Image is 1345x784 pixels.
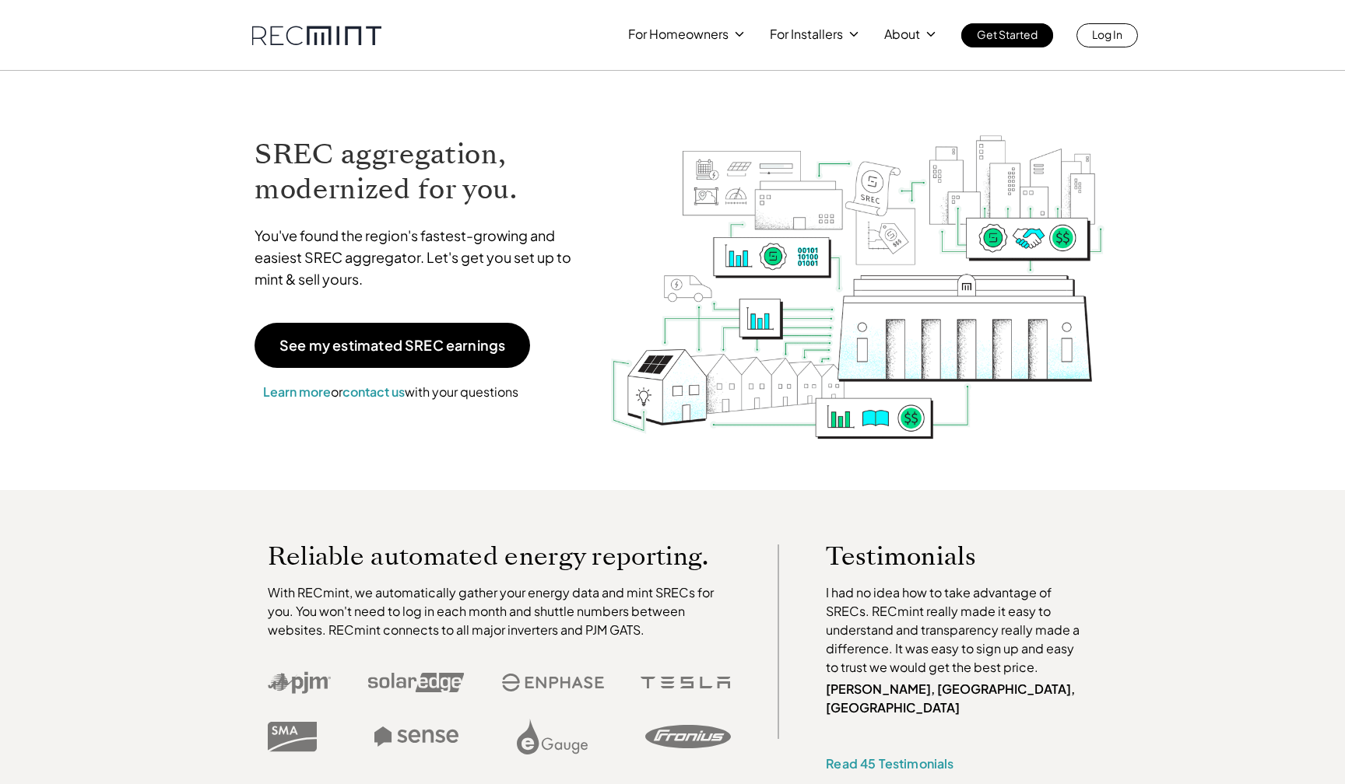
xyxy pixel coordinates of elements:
[609,94,1106,443] img: RECmint value cycle
[826,755,953,772] a: Read 45 Testimonials
[268,583,732,639] p: With RECmint, we automatically gather your energy data and mint SRECs for you. You won't need to ...
[263,383,331,400] a: Learn more
[770,23,843,45] p: For Installers
[268,544,732,568] p: Reliable automated energy reporting.
[279,338,505,352] p: See my estimated SREC earnings
[255,323,530,368] a: See my estimated SREC earnings
[1076,23,1138,47] a: Log In
[255,137,586,207] h1: SREC aggregation, modernized for you.
[255,382,527,402] p: or with your questions
[826,680,1087,717] p: [PERSON_NAME], [GEOGRAPHIC_DATA], [GEOGRAPHIC_DATA]
[628,23,729,45] p: For Homeowners
[961,23,1053,47] a: Get Started
[884,23,920,45] p: About
[826,583,1087,677] p: I had no idea how to take advantage of SRECs. RECmint really made it easy to understand and trans...
[977,23,1038,45] p: Get Started
[342,383,405,400] a: contact us
[1092,23,1122,45] p: Log In
[826,544,1058,568] p: Testimonials
[255,225,586,290] p: You've found the region's fastest-growing and easiest SREC aggregator. Let's get you set up to mi...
